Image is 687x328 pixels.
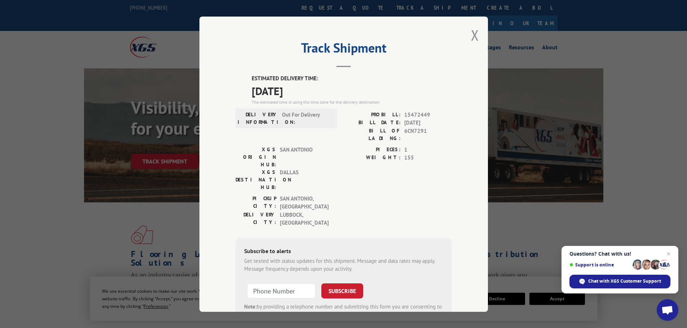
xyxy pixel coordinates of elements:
[344,127,401,142] label: BILL OF LADING:
[252,82,452,99] span: [DATE]
[238,111,278,126] label: DELIVERY INFORMATION:
[569,262,630,268] span: Support is online
[404,127,452,142] span: 6CN7291
[280,194,329,211] span: SAN ANTONIO , [GEOGRAPHIC_DATA]
[235,145,276,168] label: XGS ORIGIN HUB:
[252,99,452,105] div: The estimated time is using the time zone for the delivery destination.
[404,111,452,119] span: 15472449
[280,168,329,191] span: DALLAS
[244,257,443,273] div: Get texted with status updates for this shipment. Message and data rates may apply. Message frequ...
[252,75,452,83] label: ESTIMATED DELIVERY TIME:
[235,194,276,211] label: PICKUP CITY:
[404,119,452,127] span: [DATE]
[235,168,276,191] label: XGS DESTINATION HUB:
[244,302,443,327] div: by providing a telephone number and submitting this form you are consenting to be contacted by SM...
[247,283,316,298] input: Phone Number
[235,43,452,57] h2: Track Shipment
[280,145,329,168] span: SAN ANTONIO
[344,111,401,119] label: PROBILL:
[657,299,678,321] div: Open chat
[282,111,331,126] span: Out For Delivery
[344,154,401,162] label: WEIGHT:
[244,246,443,257] div: Subscribe to alerts
[404,154,452,162] span: 155
[321,283,363,298] button: SUBSCRIBE
[244,303,257,310] strong: Note:
[280,211,329,227] span: LUBBOCK , [GEOGRAPHIC_DATA]
[471,26,479,45] button: Close modal
[569,275,670,288] div: Chat with XGS Customer Support
[664,250,673,258] span: Close chat
[344,119,401,127] label: BILL DATE:
[235,211,276,227] label: DELIVERY CITY:
[404,145,452,154] span: 1
[344,145,401,154] label: PIECES:
[588,278,661,284] span: Chat with XGS Customer Support
[569,251,670,257] span: Questions? Chat with us!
